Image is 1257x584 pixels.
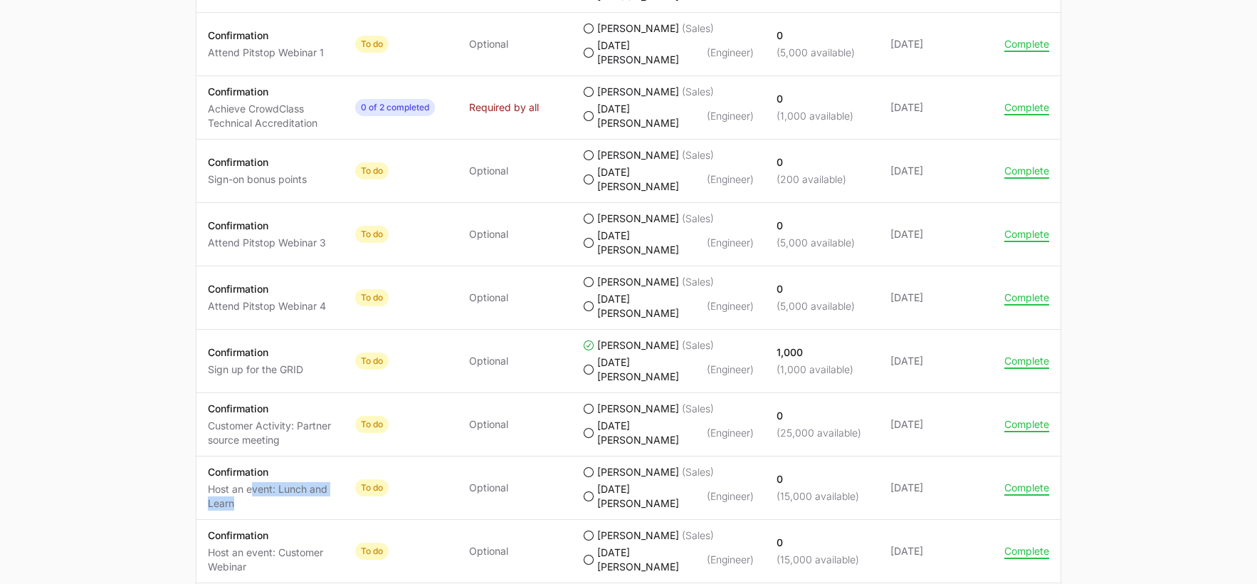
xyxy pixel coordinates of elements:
span: (Sales) [682,275,714,289]
span: Optional [469,37,508,51]
p: (1,000 available) [777,363,853,377]
span: [PERSON_NAME] [597,212,679,226]
span: [PERSON_NAME] [597,338,679,353]
p: (5,000 available) [777,299,855,313]
button: Complete [1004,291,1049,304]
button: Complete [1004,101,1049,114]
p: Confirmation [208,28,324,43]
span: [PERSON_NAME] [597,85,679,99]
p: 0 [777,472,859,486]
span: [DATE] [890,417,982,432]
span: Optional [469,417,508,432]
p: 0 [777,536,859,550]
span: Optional [469,481,508,495]
span: [DATE] [890,544,982,558]
span: [DATE] [890,481,982,495]
span: [DATE][PERSON_NAME] [597,102,704,130]
p: (15,000 available) [777,553,859,567]
span: [PERSON_NAME] [597,402,679,416]
span: [DATE] [890,37,982,51]
span: [DATE] [890,100,982,115]
span: (Engineer) [707,236,754,250]
p: (25,000 available) [777,426,861,440]
span: (Engineer) [707,489,754,504]
p: Confirmation [208,219,326,233]
p: Confirmation [208,402,332,416]
span: Optional [469,544,508,558]
span: [DATE][PERSON_NAME] [597,38,704,67]
p: (5,000 available) [777,46,855,60]
p: Confirmation [208,528,332,543]
span: (Sales) [682,465,714,479]
span: (Engineer) [707,109,754,123]
span: [DATE][PERSON_NAME] [597,546,704,574]
span: Optional [469,227,508,241]
p: Confirmation [208,465,332,479]
p: Customer Activity: Partner source meeting [208,419,332,447]
span: [PERSON_NAME] [597,21,679,36]
button: Complete [1004,38,1049,51]
span: (Engineer) [707,172,754,187]
p: Sign-on bonus points [208,172,307,187]
span: (Engineer) [707,46,754,60]
span: (Sales) [682,148,714,162]
span: Optional [469,354,508,368]
p: (15,000 available) [777,489,859,504]
p: 0 [777,92,853,106]
p: (5,000 available) [777,236,855,250]
p: 0 [777,282,855,296]
span: (Engineer) [707,426,754,440]
button: Complete [1004,545,1049,558]
p: Attend Pitstop Webinar 3 [208,236,326,250]
span: [DATE] [890,164,982,178]
span: [DATE] [890,291,982,305]
span: (Sales) [682,212,714,226]
span: [PERSON_NAME] [597,148,679,162]
button: Complete [1004,165,1049,177]
span: [DATE][PERSON_NAME] [597,165,704,194]
span: [DATE][PERSON_NAME] [597,355,704,384]
p: 0 [777,409,861,423]
p: Confirmation [208,282,326,296]
span: Optional [469,291,508,305]
p: Attend Pitstop Webinar 4 [208,299,326,313]
span: (Engineer) [707,299,754,313]
button: Complete [1004,481,1049,494]
span: (Engineer) [707,553,754,567]
span: (Sales) [682,338,714,353]
span: [PERSON_NAME] [597,528,679,543]
span: [DATE][PERSON_NAME] [597,419,704,447]
p: Attend Pitstop Webinar 1 [208,46,324,60]
p: Host an event: Customer Webinar [208,546,332,574]
p: Confirmation [208,345,303,360]
p: (1,000 available) [777,109,853,123]
p: Sign up for the GRID [208,363,303,377]
span: (Sales) [682,402,714,416]
span: [DATE] [890,354,982,368]
span: (Sales) [682,21,714,36]
span: Optional [469,164,508,178]
span: [DATE][PERSON_NAME] [597,292,704,320]
p: 1,000 [777,345,853,360]
p: 0 [777,155,846,170]
button: Complete [1004,418,1049,431]
p: 0 [777,219,855,233]
span: [DATE][PERSON_NAME] [597,482,704,511]
button: Complete [1004,355,1049,367]
span: (Engineer) [707,363,754,377]
p: Achieve CrowdClass Technical Accreditation [208,102,332,130]
button: Complete [1004,228,1049,241]
p: Confirmation [208,85,332,99]
p: (200 available) [777,172,846,187]
p: Confirmation [208,155,307,170]
span: [PERSON_NAME] [597,275,679,289]
p: 0 [777,28,855,43]
span: [DATE][PERSON_NAME] [597,229,704,257]
span: (Sales) [682,85,714,99]
span: Required by all [469,100,539,115]
span: (Sales) [682,528,714,543]
span: [PERSON_NAME] [597,465,679,479]
span: [DATE] [890,227,982,241]
p: Host an event: Lunch and Learn [208,482,332,511]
